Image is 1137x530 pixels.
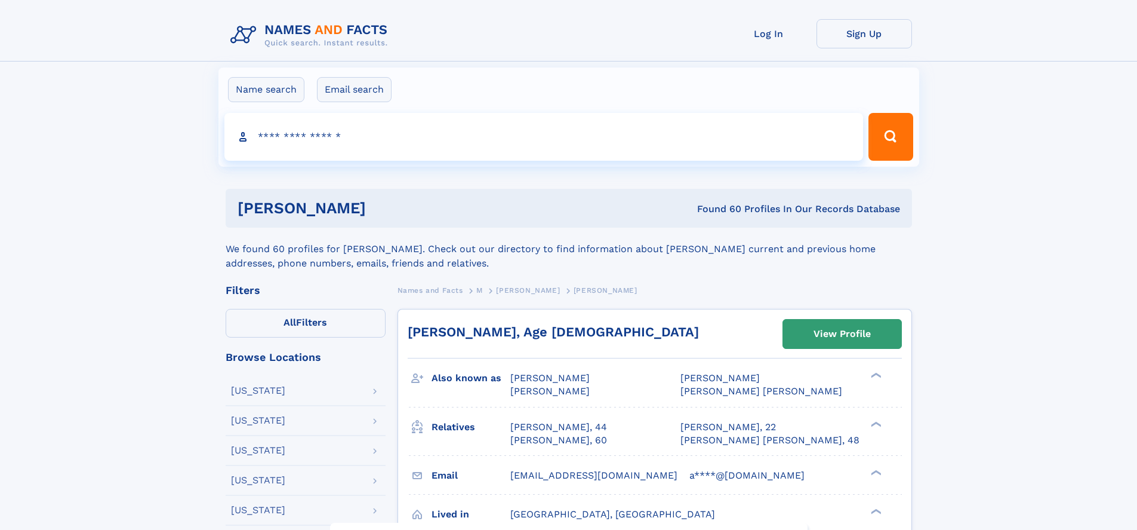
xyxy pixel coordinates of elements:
div: [US_STATE] [231,446,285,455]
a: [PERSON_NAME], 44 [510,421,607,434]
a: View Profile [783,320,901,348]
div: Found 60 Profiles In Our Records Database [531,203,900,216]
a: [PERSON_NAME], 60 [510,434,607,447]
span: [EMAIL_ADDRESS][DOMAIN_NAME] [510,470,677,481]
span: [PERSON_NAME] [680,372,760,384]
span: [PERSON_NAME] [496,286,560,295]
div: ❯ [868,372,882,379]
h3: Also known as [432,368,510,388]
div: Filters [226,285,386,296]
span: [PERSON_NAME] [574,286,637,295]
a: Log In [721,19,816,48]
div: [US_STATE] [231,386,285,396]
span: [GEOGRAPHIC_DATA], [GEOGRAPHIC_DATA] [510,508,715,520]
a: Sign Up [816,19,912,48]
a: [PERSON_NAME], 22 [680,421,776,434]
div: ❯ [868,420,882,428]
h3: Email [432,465,510,486]
div: ❯ [868,468,882,476]
span: [PERSON_NAME] [510,372,590,384]
div: ❯ [868,507,882,515]
span: All [284,317,296,328]
span: M [476,286,483,295]
input: search input [224,113,864,161]
h3: Lived in [432,504,510,525]
div: [US_STATE] [231,476,285,485]
div: [US_STATE] [231,506,285,515]
div: View Profile [814,320,871,348]
div: Browse Locations [226,352,386,363]
div: [US_STATE] [231,416,285,425]
a: M [476,283,483,298]
label: Email search [317,77,392,102]
a: [PERSON_NAME] [PERSON_NAME], 48 [680,434,859,447]
a: Names and Facts [398,283,463,298]
h3: Relatives [432,417,510,437]
label: Filters [226,309,386,338]
div: We found 60 profiles for [PERSON_NAME]. Check out our directory to find information about [PERSON... [226,228,912,271]
label: Name search [228,77,304,102]
a: [PERSON_NAME], Age [DEMOGRAPHIC_DATA] [408,324,699,339]
img: Logo Names and Facts [226,19,398,51]
span: [PERSON_NAME] [510,385,590,397]
h1: [PERSON_NAME] [238,201,532,216]
span: [PERSON_NAME] [PERSON_NAME] [680,385,842,397]
a: [PERSON_NAME] [496,283,560,298]
button: Search Button [868,113,913,161]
